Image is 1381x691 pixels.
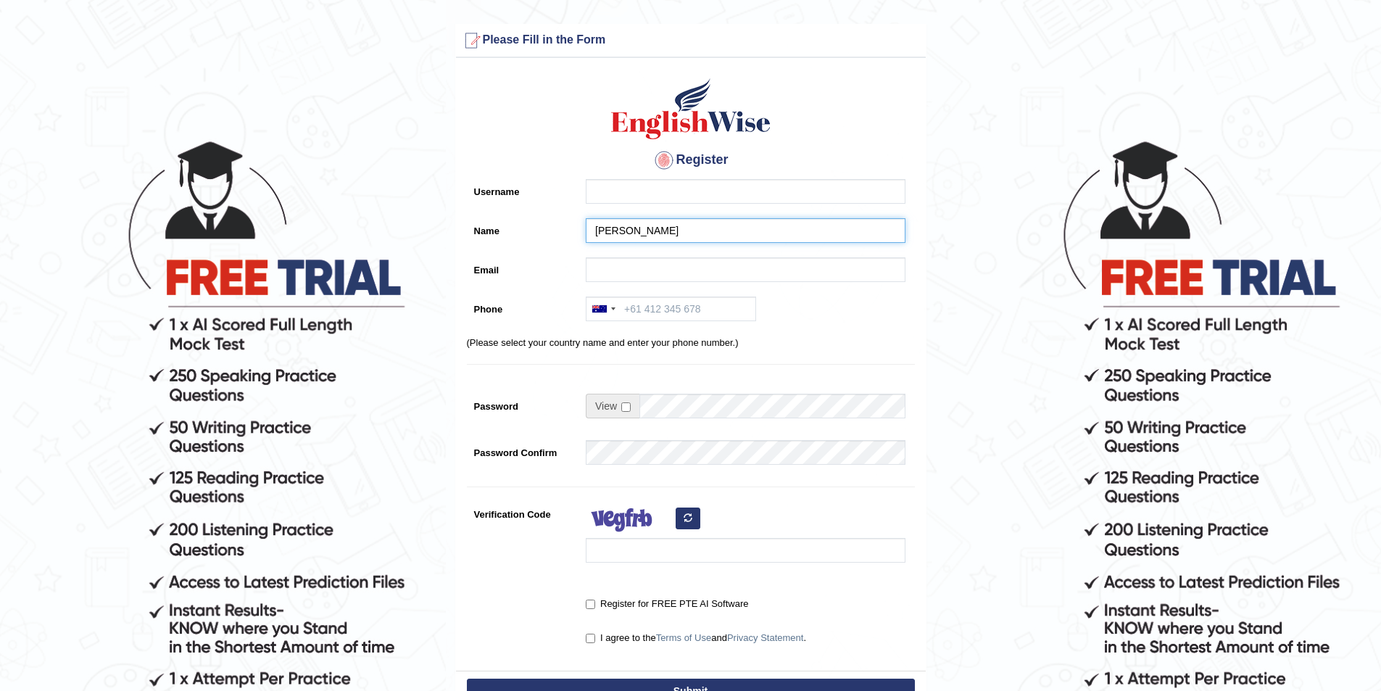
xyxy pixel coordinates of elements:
[621,402,631,412] input: Show/Hide Password
[460,29,922,52] h3: Please Fill in the Form
[656,632,712,643] a: Terms of Use
[608,76,774,141] img: Logo of English Wise create a new account for intelligent practice with AI
[586,600,595,609] input: Register for FREE PTE AI Software
[586,634,595,643] input: I agree to theTerms of UseandPrivacy Statement.
[467,179,579,199] label: Username
[727,632,804,643] a: Privacy Statement
[467,502,579,521] label: Verification Code
[586,297,756,321] input: +61 412 345 678
[467,257,579,277] label: Email
[467,218,579,238] label: Name
[467,394,579,413] label: Password
[586,297,620,320] div: Australia: +61
[467,297,579,316] label: Phone
[467,336,915,349] p: (Please select your country name and enter your phone number.)
[586,597,748,611] label: Register for FREE PTE AI Software
[467,440,579,460] label: Password Confirm
[467,149,915,172] h4: Register
[586,631,806,645] label: I agree to the and .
